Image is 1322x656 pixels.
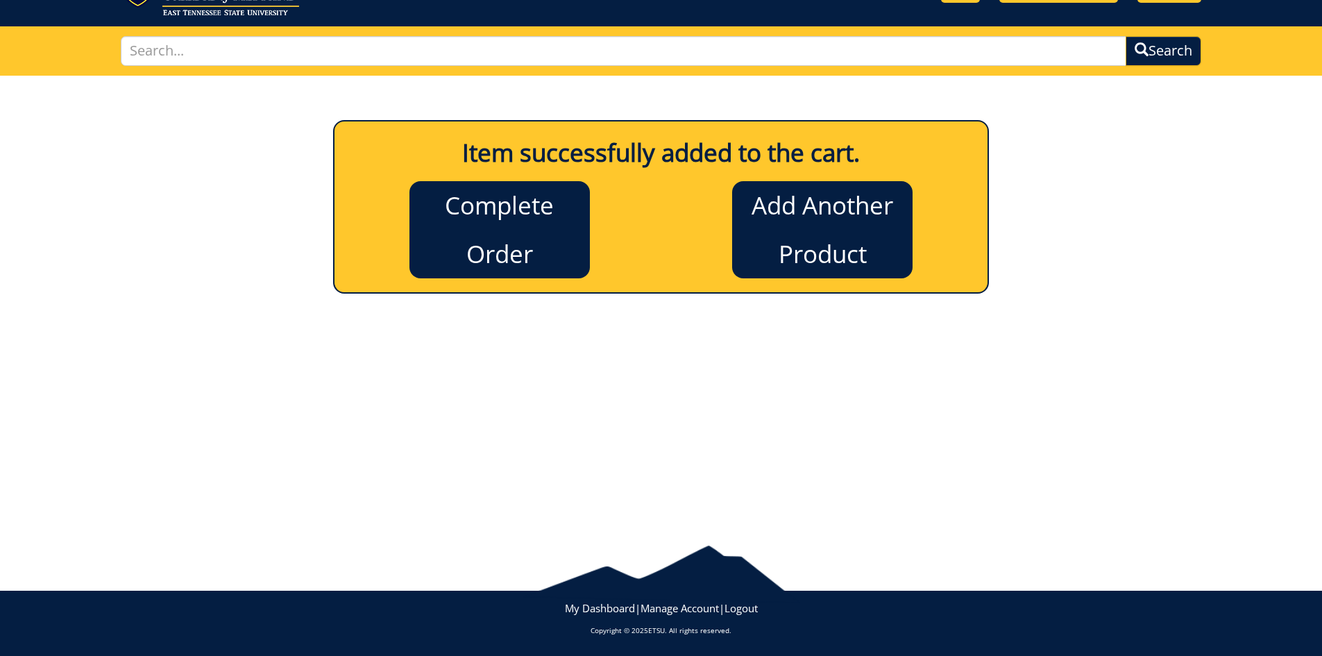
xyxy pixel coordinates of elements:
a: My Dashboard [565,601,635,615]
a: Logout [724,601,758,615]
button: Search [1126,36,1201,66]
a: ETSU [648,625,665,635]
a: Add Another Product [732,181,913,278]
b: Item successfully added to the cart. [462,136,860,169]
input: Search... [121,36,1127,66]
a: Complete Order [409,181,590,278]
a: Manage Account [641,601,719,615]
